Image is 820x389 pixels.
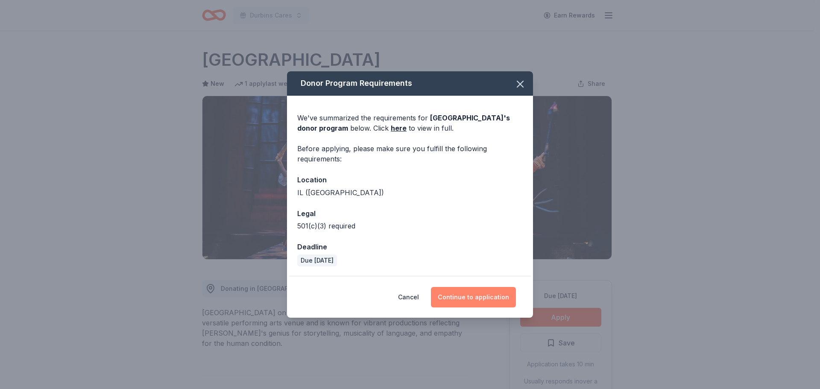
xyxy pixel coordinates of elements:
[297,241,523,252] div: Deadline
[297,174,523,185] div: Location
[398,287,419,307] button: Cancel
[431,287,516,307] button: Continue to application
[391,123,407,133] a: here
[287,71,533,96] div: Donor Program Requirements
[297,187,523,198] div: IL ([GEOGRAPHIC_DATA])
[297,254,337,266] div: Due [DATE]
[297,221,523,231] div: 501(c)(3) required
[297,208,523,219] div: Legal
[297,143,523,164] div: Before applying, please make sure you fulfill the following requirements:
[297,113,523,133] div: We've summarized the requirements for below. Click to view in full.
